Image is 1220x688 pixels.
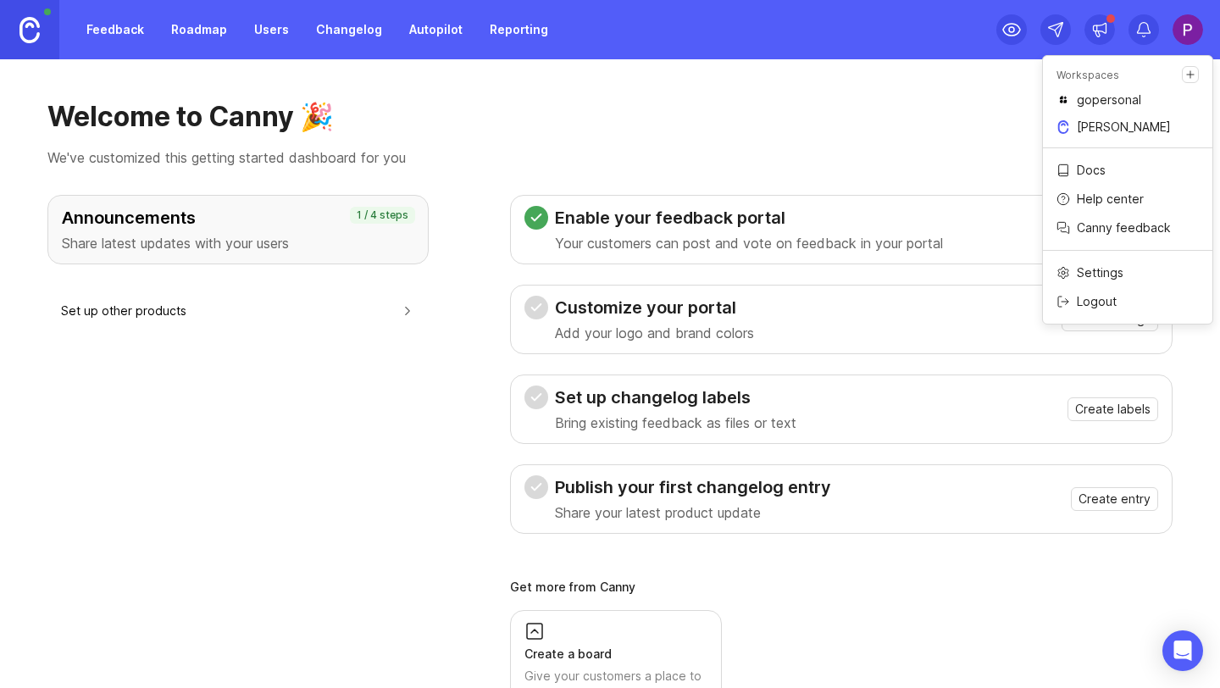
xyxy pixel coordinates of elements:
h3: Set up changelog labels [555,386,796,409]
a: gopersonal [1043,86,1212,114]
a: Autopilot [399,14,473,45]
button: AnnouncementsShare latest updates with your users1 / 4 steps [47,195,429,264]
a: Create a new workspace [1182,66,1199,83]
p: 1 / 4 steps [357,208,408,222]
p: Bring existing feedback as files or text [555,413,796,433]
div: Create a board [524,645,707,663]
p: Help center [1077,191,1144,208]
h3: Customize your portal [555,296,754,319]
div: Get more from Canny [510,581,1173,593]
p: Share your latest product update [555,502,831,523]
a: Changelog [306,14,392,45]
span: Create entry [1079,491,1151,508]
a: Help center [1043,186,1212,213]
button: Create entry [1071,487,1158,511]
a: Users [244,14,299,45]
p: gopersonal [1077,92,1141,108]
p: [PERSON_NAME] [1077,119,1171,136]
a: [PERSON_NAME] [1043,114,1212,141]
h3: Announcements [62,206,414,230]
a: Feedback [76,14,154,45]
p: Logout [1077,293,1117,310]
p: Settings [1077,264,1123,281]
img: Canny Home [19,17,40,43]
span: Create labels [1075,401,1151,418]
p: Docs [1077,162,1106,179]
button: Create labels [1067,397,1158,421]
img: Pablo Melo [1173,14,1203,45]
p: Your customers can post and vote on feedback in your portal [555,233,943,253]
a: Roadmap [161,14,237,45]
p: Workspaces [1056,68,1119,82]
p: Add your logo and brand colors [555,323,754,343]
a: Settings [1043,259,1212,286]
div: Open Intercom Messenger [1162,630,1203,671]
p: Share latest updates with your users [62,233,414,253]
h3: Enable your feedback portal [555,206,943,230]
a: Docs [1043,157,1212,184]
h1: Welcome to Canny 🎉 [47,100,1173,134]
h3: Publish your first changelog entry [555,475,831,499]
a: Canny feedback [1043,214,1212,241]
p: Canny feedback [1077,219,1171,236]
button: Set up other products [61,291,415,330]
p: We've customized this getting started dashboard for you [47,147,1173,168]
a: Reporting [480,14,558,45]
